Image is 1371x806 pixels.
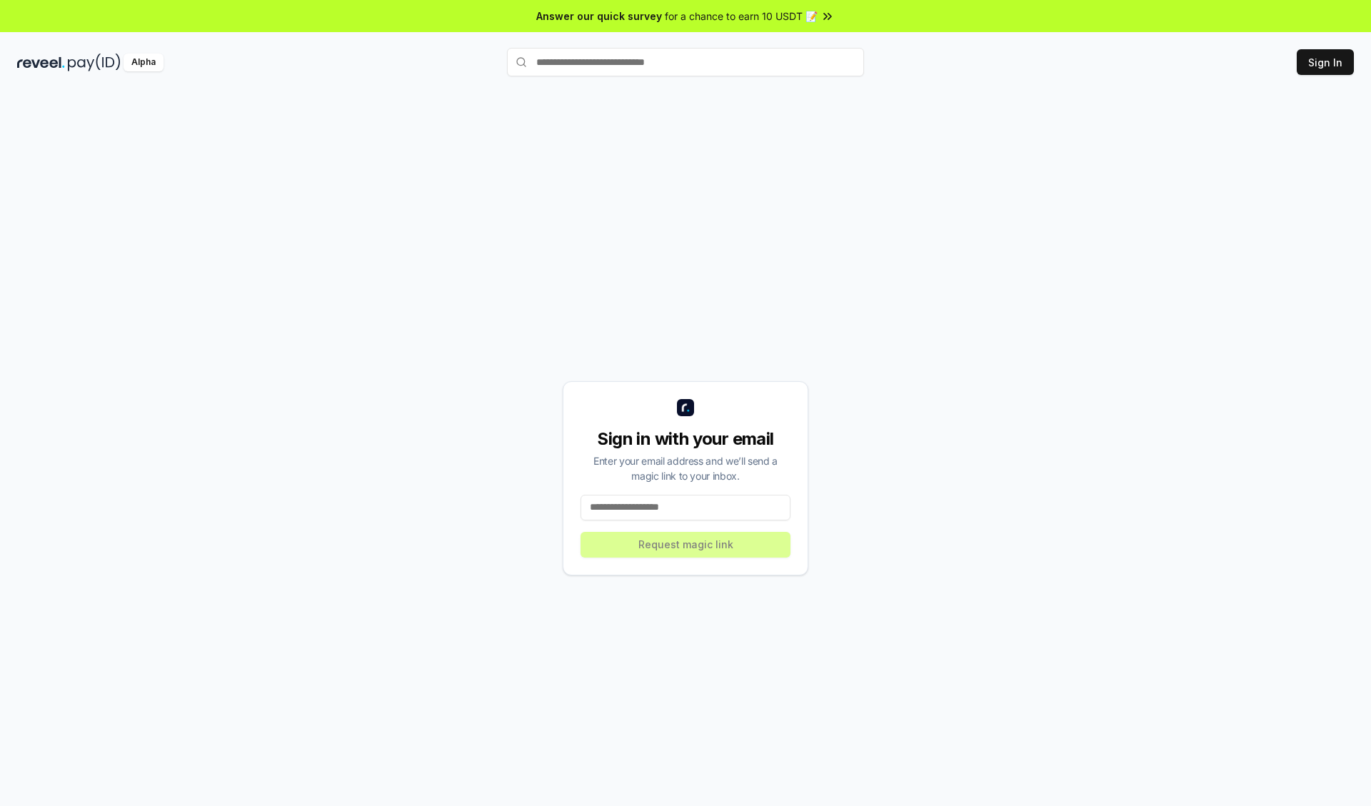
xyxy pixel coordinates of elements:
img: logo_small [677,399,694,416]
div: Alpha [124,54,164,71]
div: Enter your email address and we’ll send a magic link to your inbox. [581,453,790,483]
button: Sign In [1297,49,1354,75]
span: Answer our quick survey [536,9,662,24]
div: Sign in with your email [581,428,790,450]
img: reveel_dark [17,54,65,71]
img: pay_id [68,54,121,71]
span: for a chance to earn 10 USDT 📝 [665,9,818,24]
